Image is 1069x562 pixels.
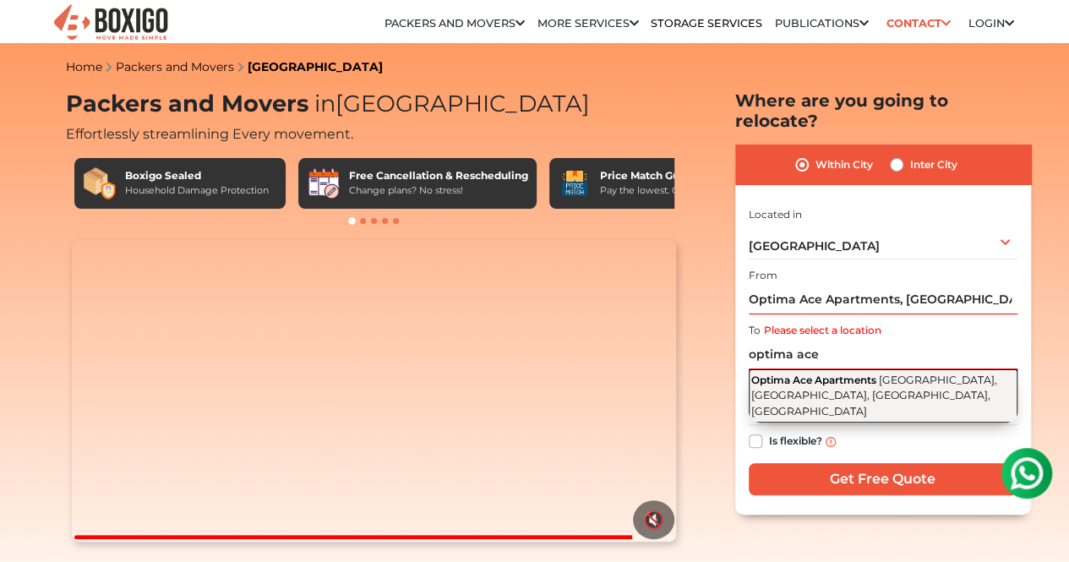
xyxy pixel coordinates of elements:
img: Boxigo [52,3,170,44]
span: [GEOGRAPHIC_DATA], [GEOGRAPHIC_DATA], [GEOGRAPHIC_DATA], [GEOGRAPHIC_DATA] [751,374,997,417]
a: Home [66,59,102,74]
button: 🔇 [633,500,674,539]
label: From [749,268,777,283]
label: Within City [815,155,873,175]
label: Inter City [910,155,957,175]
img: info [826,437,836,447]
h1: Packers and Movers [66,90,683,118]
div: Boxigo Sealed [125,168,269,183]
input: Select Building or Nearest Landmark [749,340,1017,369]
img: whatsapp-icon.svg [17,17,51,51]
div: Household Damage Protection [125,183,269,198]
a: Storage Services [651,17,762,30]
div: Price Match Guarantee [600,168,728,183]
a: Login [968,17,1013,30]
span: in [314,90,335,117]
a: More services [537,17,639,30]
div: Free Cancellation & Rescheduling [349,168,528,183]
img: Boxigo Sealed [83,166,117,200]
label: Is flexible? [769,431,822,449]
input: Select Building or Nearest Landmark [749,285,1017,314]
div: Change plans? No stress! [349,183,528,198]
span: Effortlessly streamlining Every movement. [66,126,353,142]
span: [GEOGRAPHIC_DATA] [308,90,590,117]
a: Packers and Movers [116,59,234,74]
button: Optima Ace Apartments [GEOGRAPHIC_DATA], [GEOGRAPHIC_DATA], [GEOGRAPHIC_DATA], [GEOGRAPHIC_DATA] [749,369,1017,422]
div: Pay the lowest. Guaranteed! [600,183,728,198]
img: Free Cancellation & Rescheduling [307,166,341,200]
a: Publications [775,17,869,30]
a: Packers and Movers [385,17,525,30]
input: Get Free Quote [749,463,1017,495]
a: [GEOGRAPHIC_DATA] [248,59,383,74]
span: [GEOGRAPHIC_DATA] [749,238,880,254]
span: Optima Ace Apartments [751,374,876,386]
label: To [749,323,761,338]
a: Contact [881,10,956,36]
h2: Where are you going to relocate? [735,90,1031,131]
video: Your browser does not support the video tag. [72,240,676,543]
img: Price Match Guarantee [558,166,592,200]
label: Please select a location [764,323,881,338]
label: Located in [749,207,802,222]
